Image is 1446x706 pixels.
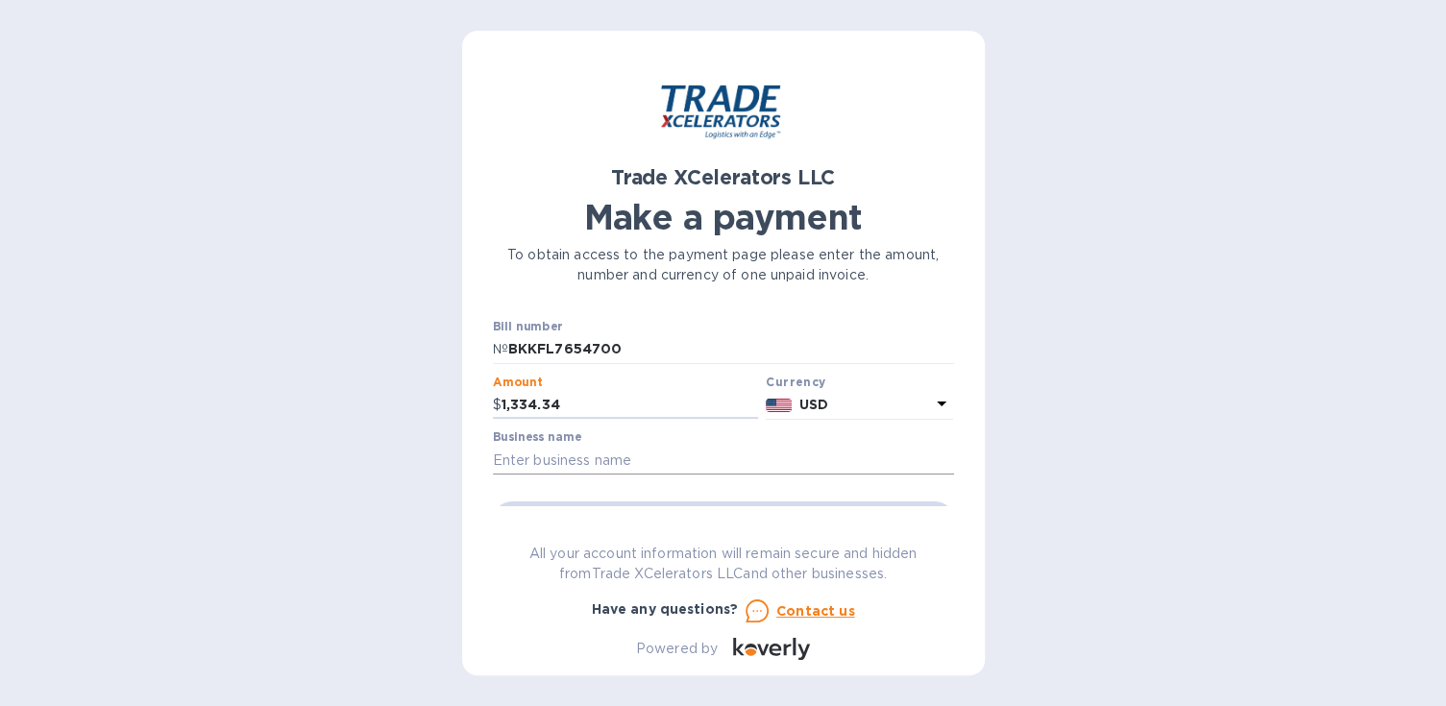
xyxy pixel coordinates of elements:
h1: Make a payment [493,197,954,237]
p: To obtain access to the payment page please enter the amount, number and currency of one unpaid i... [493,245,954,285]
p: Powered by [636,639,718,659]
b: Trade XCelerators LLC [611,165,835,189]
u: Contact us [776,603,855,619]
b: USD [799,397,828,412]
input: Enter bill number [508,335,954,364]
input: Enter business name [493,446,954,475]
label: Amount [493,377,542,388]
b: Currency [766,375,825,389]
label: Business name [493,432,581,444]
input: 0.00 [502,391,759,420]
label: Bill number [493,322,562,333]
img: USD [766,399,792,412]
p: $ [493,395,502,415]
b: Have any questions? [592,601,739,617]
p: All your account information will remain secure and hidden from Trade XCelerators LLC and other b... [493,544,954,584]
p: № [493,339,508,359]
